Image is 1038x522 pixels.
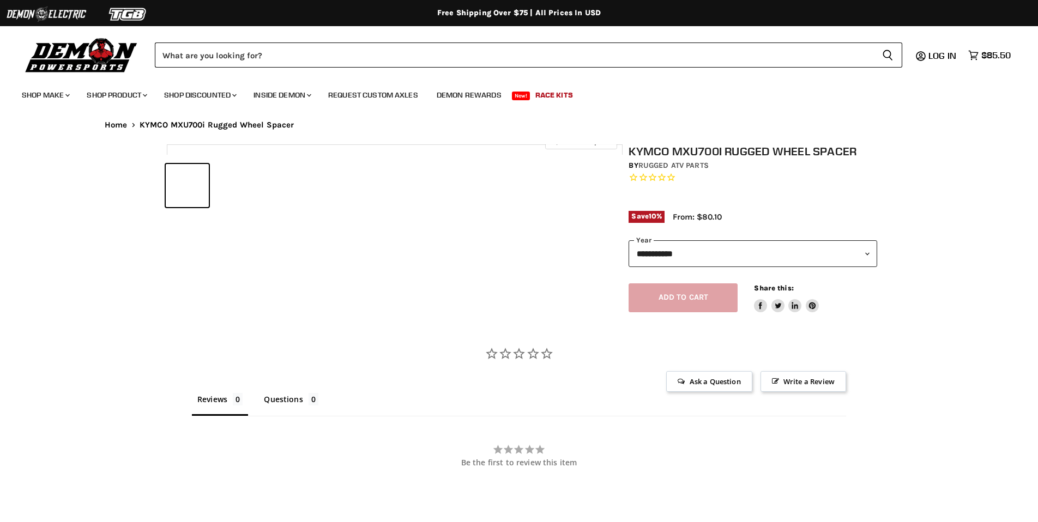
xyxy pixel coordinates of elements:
img: Demon Electric Logo 2 [5,4,87,25]
span: Ask a Question [666,371,752,392]
a: Rugged ATV Parts [638,161,709,170]
img: TGB Logo 2 [87,4,169,25]
span: Rated 0.0 out of 5 stars 0 reviews [629,172,877,184]
li: Questions [258,392,324,416]
ul: Main menu [14,80,1008,106]
a: $85.50 [963,47,1016,63]
button: KYMCO MXU700i Rugged Wheel Spacer thumbnail [212,164,255,207]
span: Save % [629,211,665,223]
span: Log in [928,50,956,61]
a: Shop Make [14,84,76,106]
div: Free Shipping Over $75 | All Prices In USD [83,8,955,18]
span: Share this: [754,284,793,292]
input: Search [155,43,873,68]
span: New! [512,92,530,100]
a: Shop Discounted [156,84,243,106]
div: by [629,160,877,172]
button: KYMCO MXU700i Rugged Wheel Spacer thumbnail [258,164,301,207]
span: $85.50 [981,50,1011,60]
span: Write a Review [761,371,846,392]
li: Reviews [192,392,248,416]
nav: Breadcrumbs [83,120,955,130]
button: Search [873,43,902,68]
span: From: $80.10 [673,212,722,222]
a: Home [105,120,128,130]
a: Inside Demon [245,84,318,106]
a: Log in [924,51,963,60]
span: KYMCO MXU700i Rugged Wheel Spacer [140,120,294,130]
select: year [629,240,877,267]
a: Request Custom Axles [320,84,426,106]
a: Shop Product [79,84,154,106]
h1: KYMCO MXU700i Rugged Wheel Spacer [629,144,877,158]
form: Product [155,43,902,68]
span: 10 [649,212,656,220]
button: KYMCO MXU700i Rugged Wheel Spacer thumbnail [166,164,209,207]
a: Race Kits [527,84,581,106]
div: Be the first to review this item [192,458,846,467]
aside: Share this: [754,283,819,312]
a: Demon Rewards [429,84,510,106]
img: Demon Powersports [22,35,141,74]
span: Click to expand [551,137,611,145]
